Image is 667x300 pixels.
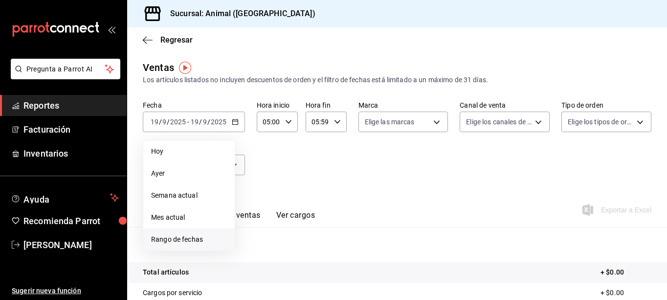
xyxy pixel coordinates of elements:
p: Cargos por servicio [143,288,202,298]
span: / [207,118,210,126]
a: Pregunta a Parrot AI [7,71,120,81]
label: Tipo de orden [561,102,651,109]
span: Sugerir nueva función [12,286,119,296]
h3: Sucursal: Animal ([GEOGRAPHIC_DATA]) [162,8,315,20]
label: Fecha [143,102,245,109]
button: Pregunta a Parrot AI [11,59,120,79]
input: ---- [210,118,227,126]
span: Elige las marcas [365,117,415,127]
span: Ayer [151,168,227,179]
p: Resumen [143,239,651,251]
span: Hoy [151,146,227,157]
label: Hora inicio [257,102,298,109]
span: Rango de fechas [151,234,227,245]
span: Regresar [160,35,193,45]
div: navigation tabs [158,210,315,227]
button: Ver cargos [276,210,315,227]
span: Recomienda Parrot [23,214,119,228]
label: Hora fin [306,102,347,109]
input: -- [190,118,199,126]
img: Tooltip marker [179,62,191,74]
p: + $0.00 [600,267,651,277]
p: + $0.00 [600,288,651,298]
span: Semana actual [151,190,227,201]
span: / [167,118,170,126]
span: - [187,118,189,126]
span: Facturación [23,123,119,136]
span: Elige los canales de venta [466,117,532,127]
input: -- [202,118,207,126]
label: Canal de venta [460,102,550,109]
span: / [199,118,202,126]
span: / [159,118,162,126]
input: -- [150,118,159,126]
div: Ventas [143,60,174,75]
span: Reportes [23,99,119,112]
button: open_drawer_menu [108,25,115,33]
label: Marca [358,102,448,109]
p: Total artículos [143,267,189,277]
button: Ver ventas [222,210,261,227]
span: [PERSON_NAME] [23,238,119,252]
span: Inventarios [23,147,119,160]
input: -- [162,118,167,126]
input: ---- [170,118,186,126]
span: Pregunta a Parrot AI [26,64,105,74]
div: Los artículos listados no incluyen descuentos de orden y el filtro de fechas está limitado a un m... [143,75,651,85]
button: Regresar [143,35,193,45]
span: Ayuda [23,192,106,204]
span: Mes actual [151,212,227,223]
span: Elige los tipos de orden [568,117,633,127]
